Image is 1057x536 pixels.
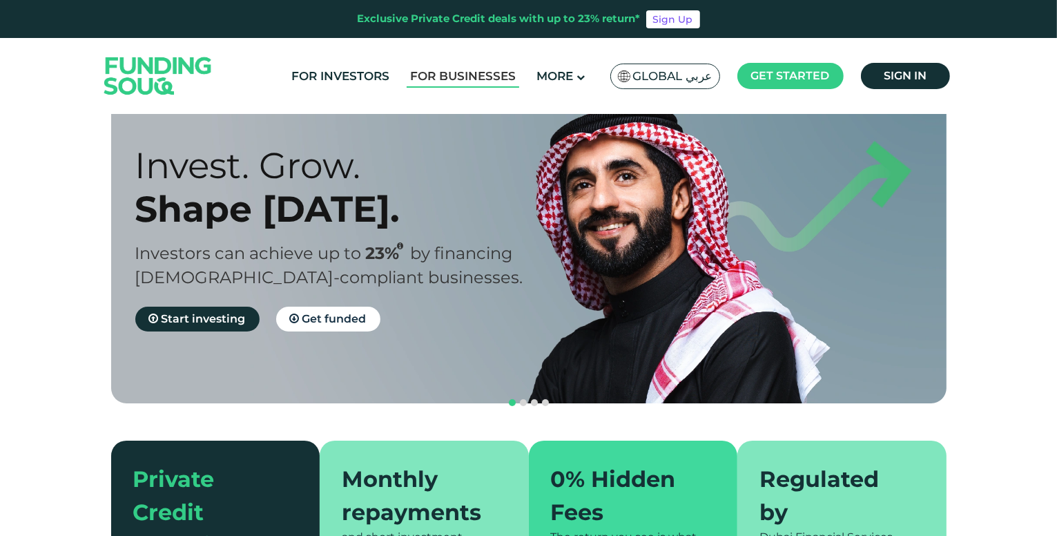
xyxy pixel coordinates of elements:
[358,11,641,27] div: Exclusive Private Credit deals with up to 23% return*
[407,65,519,88] a: For Businesses
[536,69,573,83] span: More
[398,242,404,250] i: 23% IRR (expected) ~ 15% Net yield (expected)
[366,243,411,263] span: 23%
[342,463,490,529] div: Monthly repayments
[861,63,950,89] a: Sign in
[751,69,830,82] span: Get started
[646,10,700,28] a: Sign Up
[633,68,712,84] span: Global عربي
[884,69,927,82] span: Sign in
[518,397,529,408] button: navigation
[288,65,393,88] a: For Investors
[135,144,553,187] div: Invest. Grow.
[618,70,630,82] img: SA Flag
[551,463,699,529] div: 0% Hidden Fees
[759,463,908,529] div: Regulated by
[162,312,246,325] span: Start investing
[507,397,518,408] button: navigation
[540,397,551,408] button: navigation
[135,307,260,332] a: Start investing
[135,187,553,231] div: Shape [DATE].
[529,397,540,408] button: navigation
[302,312,367,325] span: Get funded
[90,41,226,111] img: Logo
[276,307,380,332] a: Get funded
[135,243,362,263] span: Investors can achieve up to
